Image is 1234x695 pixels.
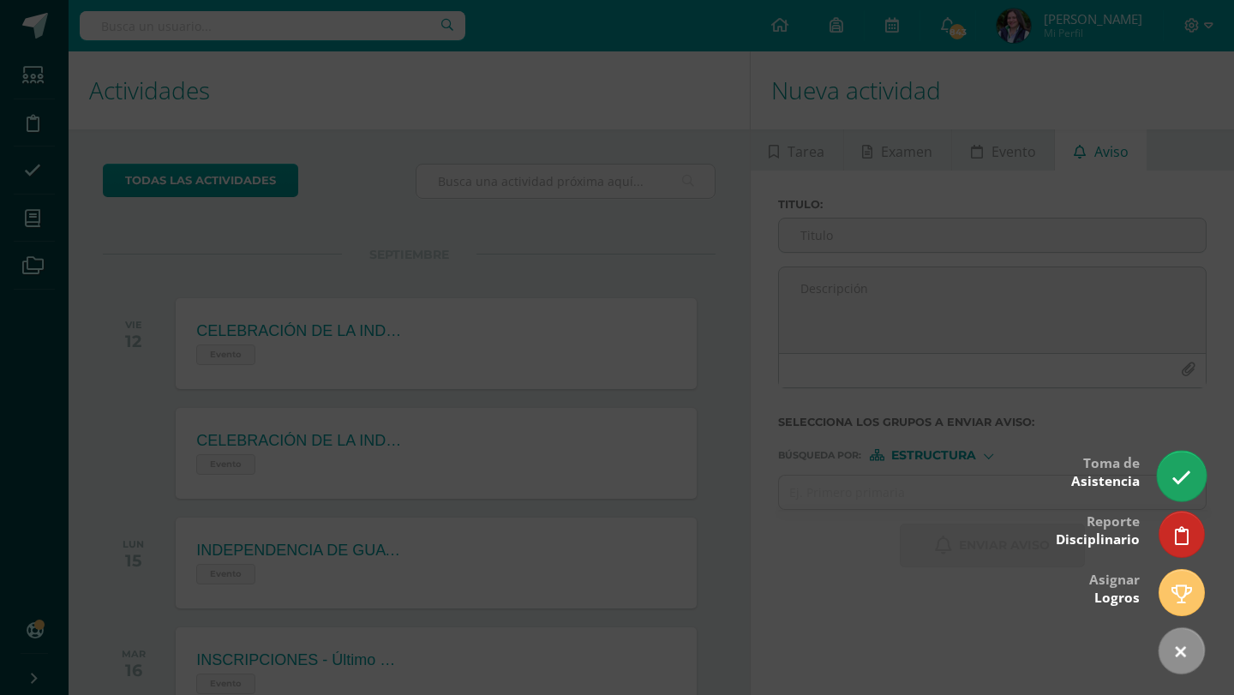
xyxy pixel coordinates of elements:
[1089,560,1140,615] div: Asignar
[1094,589,1140,607] span: Logros
[1056,501,1140,557] div: Reporte
[1056,530,1140,548] span: Disciplinario
[1071,443,1140,499] div: Toma de
[1071,472,1140,490] span: Asistencia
